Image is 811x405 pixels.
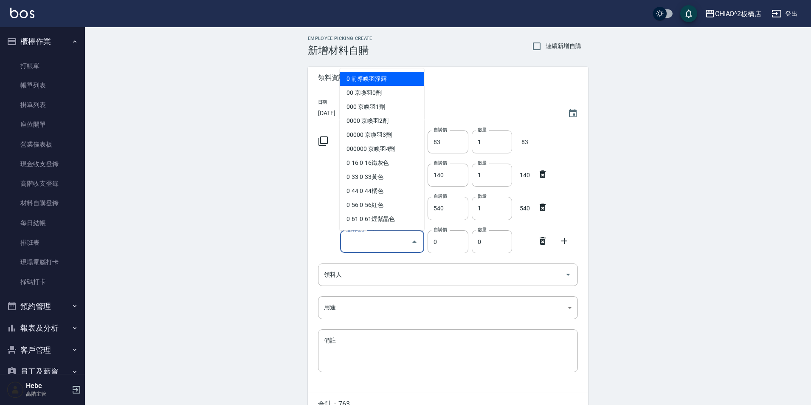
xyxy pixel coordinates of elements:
div: CHIAO^2板橋店 [715,8,762,19]
button: save [680,5,697,22]
span: 連續新增自購 [546,42,581,51]
a: 打帳單 [3,56,82,76]
a: 帳單列表 [3,76,82,95]
button: 報表及分析 [3,317,82,339]
label: 自購價 [434,160,447,166]
li: 000 京喚羽1劑 [340,100,424,114]
button: 櫃檯作業 [3,31,82,53]
img: Logo [10,8,34,18]
li: 0000 京喚羽2劑 [340,114,424,128]
li: 0-56 0-56紅色 [340,198,424,212]
label: 數量 [478,227,487,233]
button: Close [408,235,421,249]
a: 掃碼打卡 [3,272,82,292]
label: 數量 [478,127,487,133]
label: 日期 [318,99,327,105]
button: 客戶管理 [3,339,82,361]
a: 高階收支登錄 [3,174,82,193]
label: 自購價 [434,127,447,133]
a: 每日結帳 [3,213,82,233]
label: 自購價 [434,227,447,233]
label: 數量 [478,160,487,166]
a: 營業儀表板 [3,135,82,154]
button: Open [561,268,575,281]
li: 0-16 0-16鐵灰色 [340,156,424,170]
p: 83 [515,138,534,147]
span: 領料資訊 [318,74,578,82]
li: 0-88 0-88藍色 [340,226,424,240]
p: 140 [515,171,534,180]
a: 排班表 [3,233,82,252]
img: Person [7,381,24,398]
h5: Hebe [26,382,69,390]
li: 0 前導喚羽淨露 [340,72,424,86]
button: Choose date, selected date is 2025-09-13 [563,103,583,124]
a: 現場電腦打卡 [3,252,82,272]
li: 0-33 0-33黃色 [340,170,424,184]
li: 00 京喚羽0劑 [340,86,424,100]
a: 座位開單 [3,115,82,134]
li: 000000 京喚羽4劑 [340,142,424,156]
button: 登出 [768,6,801,22]
button: 員工及薪資 [3,361,82,383]
h2: Employee Picking Create [308,36,372,41]
li: 0-61 0-61煙紫晶色 [340,212,424,226]
button: 預約管理 [3,295,82,317]
input: YYYY/MM/DD [318,106,559,120]
h3: 新增材料自購 [308,45,372,57]
p: 高階主管 [26,390,69,398]
button: CHIAO^2板橋店 [701,5,765,23]
a: 材料自購登錄 [3,193,82,213]
li: 0-44 0-44橘色 [340,184,424,198]
label: 數量 [478,193,487,199]
a: 掛單列表 [3,95,82,115]
p: 540 [515,204,534,213]
a: 現金收支登錄 [3,154,82,174]
label: 自購價 [434,193,447,199]
li: 00000 京喚羽3劑 [340,128,424,142]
